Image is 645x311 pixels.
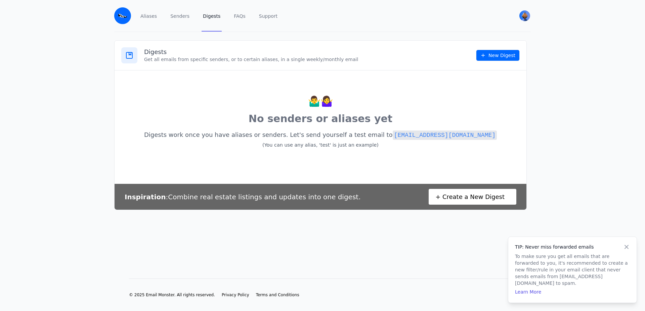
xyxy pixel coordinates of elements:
button: User menu [519,10,531,22]
p: Digests work once you have aliases or senders. Let's send yourself a test email to [121,129,520,151]
p: Get all emails from specific senders, or to certain aliases, in a single weekly/monthly email [144,56,476,63]
code: [EMAIL_ADDRESS][DOMAIN_NAME] [393,131,497,140]
p: : [125,192,361,202]
h3: Digests [144,48,476,56]
li: © 2025 Email Monster. All rights reserved. [129,292,215,298]
a: Learn More [515,289,541,295]
p: To make sure you get all emails that are forwarded to you, it's recommended to create a new filte... [515,253,630,287]
p: 🤷‍♂️🤷‍♀️ [121,94,520,109]
a: Privacy Policy [222,292,249,298]
img: Cuong's Avatar [519,10,530,21]
img: Email Monster [114,7,131,24]
span: Privacy Policy [222,293,249,297]
a: Terms and Conditions [256,292,299,298]
small: (You can use any alias, 'test' is just an example) [262,142,379,148]
span: Combine real estate listings and updates into one digest. [168,193,360,201]
span: Terms and Conditions [256,293,299,297]
h4: TIP: Never miss forwarded emails [515,244,630,250]
b: Inspiration [125,193,166,201]
span: + Create a New Digest [435,192,505,201]
p: No senders or aliases yet [121,111,520,126]
a: + Create a New Digest [429,189,516,205]
a: New Digest [476,50,520,61]
a: [EMAIL_ADDRESS][DOMAIN_NAME] [393,131,497,138]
